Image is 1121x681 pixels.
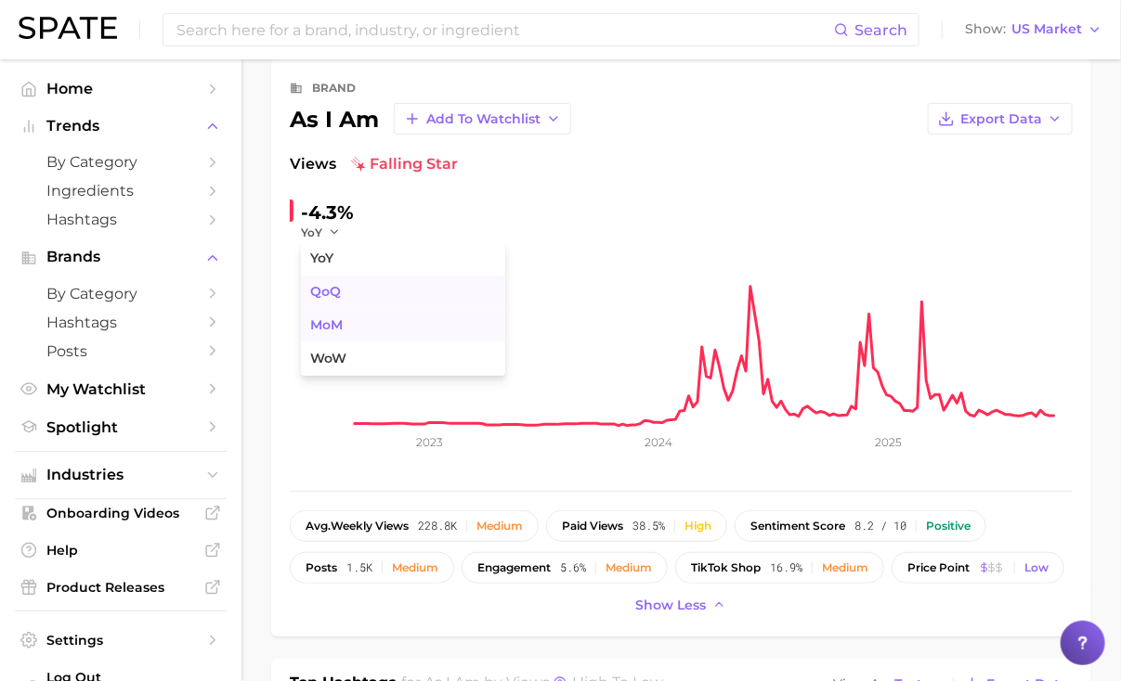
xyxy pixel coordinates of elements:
a: by Category [15,148,227,176]
button: price pointLow [892,552,1064,584]
button: TikTok shop16.9%Medium [675,552,884,584]
div: Positive [926,520,971,533]
a: Settings [15,626,227,654]
div: brand [312,77,356,99]
span: Hashtags [46,314,195,331]
a: Spotlight [15,413,227,442]
span: 1.5k [346,561,372,574]
a: Product Releases [15,573,227,601]
a: Hashtags [15,205,227,234]
div: as i am [290,103,571,135]
span: Export Data [960,111,1042,127]
button: avg.weekly views228.8kMedium [290,510,539,542]
button: Add to Watchlist [394,103,571,135]
button: ShowUS Market [960,18,1107,42]
span: price point [907,561,970,574]
a: by Category [15,279,227,308]
span: 5.6% [560,561,586,574]
span: Ingredients [46,182,195,199]
span: Show less [636,597,707,613]
div: High [684,520,711,533]
span: Posts [46,342,195,360]
a: Onboarding Videos [15,499,227,527]
span: Onboarding Videos [46,505,195,521]
button: YoY [301,225,341,240]
a: Hashtags [15,308,227,337]
tspan: 2023 [416,435,443,449]
div: Medium [822,561,868,574]
img: falling star [351,157,366,172]
button: Brands [15,243,227,271]
button: Export Data [928,103,1073,135]
span: 8.2 / 10 [854,520,906,533]
div: Medium [476,520,523,533]
span: 228.8k [418,520,457,533]
span: Brands [46,249,195,265]
span: Spotlight [46,418,195,436]
div: Medium [392,561,438,574]
ul: YoY [301,242,505,376]
span: Views [290,153,336,175]
img: SPATE [19,17,117,39]
tspan: 1.0m [324,363,347,377]
button: paid views38.5%High [546,510,727,542]
button: engagement5.6%Medium [462,552,668,584]
span: falling star [351,153,458,175]
span: YoY [301,225,322,240]
span: Search [854,21,907,39]
span: MoM [310,317,343,333]
span: paid views [562,520,623,533]
span: WoW [310,351,346,366]
a: Help [15,536,227,564]
span: Show [965,24,1006,34]
div: Medium [606,561,652,574]
div: Low [1024,561,1049,574]
span: sentiment score [750,520,845,533]
button: sentiment score8.2 / 10Positive [735,510,986,542]
span: US Market [1011,24,1082,34]
span: Hashtags [46,211,195,228]
button: Trends [15,112,227,140]
button: Show less [632,593,732,618]
span: TikTok shop [691,561,761,574]
span: 16.9% [770,561,802,574]
a: My Watchlist [15,375,227,404]
tspan: 2024 [645,435,673,449]
span: My Watchlist [46,380,195,398]
span: Home [46,80,195,97]
span: Help [46,542,195,559]
span: Settings [46,632,195,649]
span: Industries [46,467,195,483]
button: posts1.5kMedium [290,552,454,584]
span: Trends [46,118,195,135]
a: Home [15,74,227,103]
a: Posts [15,337,227,366]
span: by Category [46,153,195,171]
span: Add to Watchlist [426,111,541,127]
button: Industries [15,461,227,489]
a: Ingredients [15,176,227,205]
span: engagement [477,561,551,574]
span: QoQ [310,284,341,300]
div: -4.3% [301,198,354,227]
tspan: 2025 [876,435,903,449]
span: by Category [46,285,195,302]
span: Product Releases [46,579,195,596]
abbr: average [306,519,331,533]
span: 38.5% [632,520,665,533]
span: posts [306,561,337,574]
input: Search here for a brand, industry, or ingredient [175,14,834,45]
span: weekly views [306,520,409,533]
span: YoY [310,251,333,266]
